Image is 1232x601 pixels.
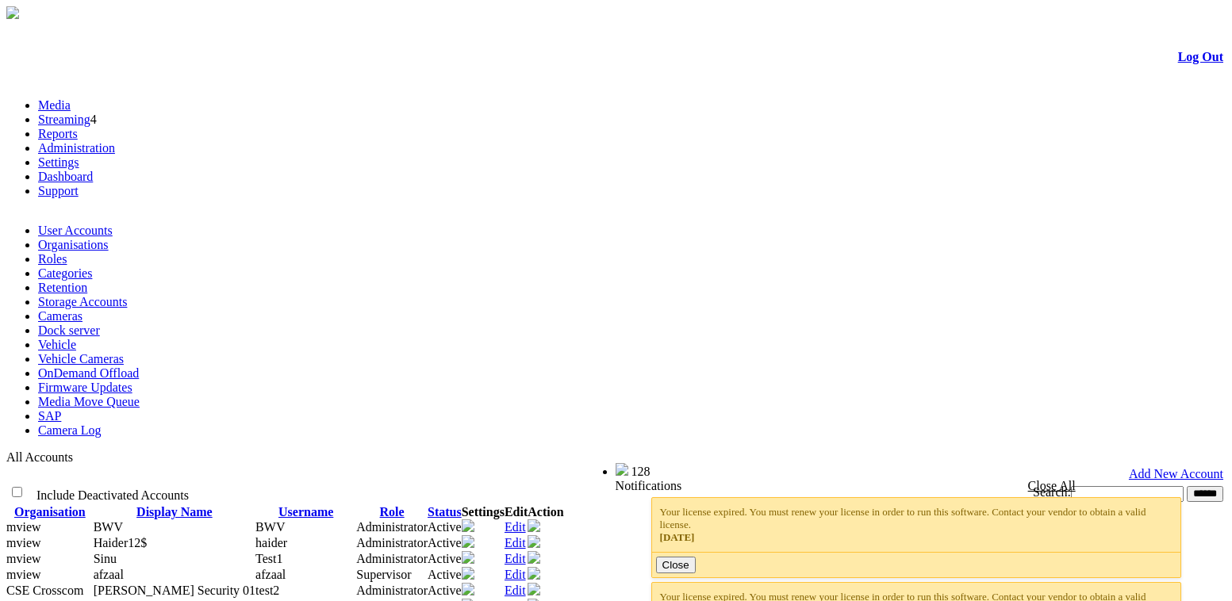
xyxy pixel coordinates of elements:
a: Cameras [38,309,83,323]
td: Administrator [356,551,428,567]
span: Contact Method: SMS and Email [94,584,255,597]
img: arrow-3.png [6,6,19,19]
a: Administration [38,141,115,155]
span: All Accounts [6,450,73,464]
a: Close All [1028,479,1076,492]
a: Storage Accounts [38,295,127,308]
a: Vehicle [38,338,76,351]
span: Contact Method: SMS and Email [94,568,124,581]
span: CSE Crosscom [6,584,83,597]
a: Organisations [38,238,109,251]
a: Role [380,505,405,519]
span: BWV [255,520,285,534]
a: Streaming [38,113,90,126]
a: Retention [38,281,87,294]
span: Include Deactivated Accounts [36,488,189,502]
a: Media [38,98,71,112]
a: Log Out [1178,50,1223,63]
a: User Accounts [38,224,113,237]
img: bell25.png [616,463,628,476]
span: 4 [90,113,97,126]
a: Display Name [136,505,213,519]
a: Dock server [38,323,100,337]
a: OnDemand Offload [38,366,139,380]
td: Active [428,535,462,551]
td: Administrator [356,519,428,535]
span: mview [6,536,41,549]
span: Contact Method: SMS and Email [94,552,117,565]
a: Camera Log [38,423,102,437]
a: Categories [38,266,92,280]
span: [DATE] [660,531,695,543]
span: mview [6,520,41,534]
a: Organisation [14,505,86,519]
td: Administrator [356,583,428,599]
a: Dashboard [38,170,93,183]
a: Media Move Queue [38,395,140,408]
span: afzaal [255,568,286,581]
span: haider [255,536,287,549]
a: SAP [38,409,61,423]
span: Test1 [255,552,282,565]
a: Settings [38,155,79,169]
span: mview [6,552,41,565]
td: Administrator [356,535,428,551]
td: Active [428,583,462,599]
a: Status [428,505,462,519]
td: Supervisor [356,567,428,583]
td: Active [428,519,462,535]
button: Close [656,557,696,573]
span: Welcome, BWV (Administrator) [448,464,583,476]
span: mview [6,568,41,581]
span: Contact Method: None [94,520,123,534]
a: Reports [38,127,78,140]
a: Support [38,184,79,197]
a: Username [278,505,333,519]
a: Roles [38,252,67,266]
a: Vehicle Cameras [38,352,124,366]
span: test2 [255,584,279,597]
span: Contact Method: SMS and Email [94,536,148,549]
div: Notifications [616,479,1192,493]
td: Active [428,551,462,567]
div: Your license expired. You must renew your license in order to run this software. Contact your ven... [660,506,1173,544]
span: 128 [631,465,651,478]
a: Firmware Updates [38,381,132,394]
td: Active [428,567,462,583]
